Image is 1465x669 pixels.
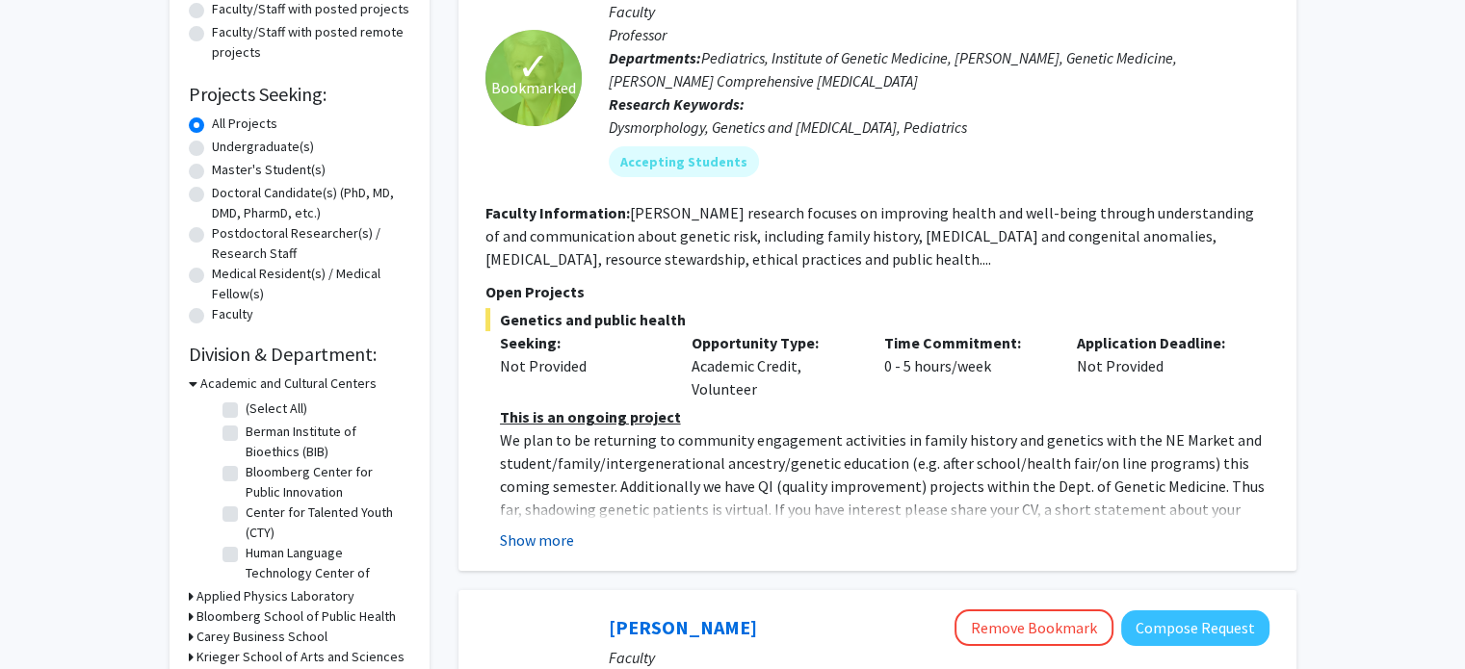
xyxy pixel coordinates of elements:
div: Not Provided [500,354,664,377]
label: Human Language Technology Center of Excellence (HLTCOE) [246,543,405,604]
p: Seeking: [500,331,664,354]
span: Genetics and public health [485,308,1269,331]
label: Center for Talented Youth (CTY) [246,502,405,543]
span: Bookmarked [491,76,576,99]
u: This is an ongoing project [500,407,681,426]
p: Time Commitment: [884,331,1048,354]
label: Master's Student(s) [212,160,326,180]
div: Dysmorphology, Genetics and [MEDICAL_DATA], Pediatrics [609,116,1269,139]
label: Faculty/Staff with posted remote projects [212,22,410,63]
p: Professor [609,23,1269,46]
h3: Applied Physics Laboratory [196,586,354,606]
label: Bloomberg Center for Public Innovation [246,462,405,502]
label: (Select All) [246,399,307,419]
h3: Carey Business School [196,627,327,647]
button: Show more [500,528,574,552]
a: [PERSON_NAME] [609,615,757,639]
span: Pediatrics, Institute of Genetic Medicine, [PERSON_NAME], Genetic Medicine, [PERSON_NAME] Compreh... [609,48,1177,90]
b: Departments: [609,48,701,67]
h3: Bloomberg School of Public Health [196,606,396,627]
label: Undergraduate(s) [212,137,314,157]
p: Faculty [609,646,1269,669]
h3: Academic and Cultural Centers [200,373,377,394]
span: ✓ [517,57,550,76]
label: Postdoctoral Researcher(s) / Research Staff [212,223,410,264]
h2: Division & Department: [189,343,410,366]
fg-read-more: [PERSON_NAME] research focuses on improving health and well-being through understanding of and co... [485,203,1254,269]
b: Research Keywords: [609,94,745,114]
p: Application Deadline: [1077,331,1241,354]
mat-chip: Accepting Students [609,146,759,177]
button: Compose Request to Tara Deemyad [1121,610,1269,646]
h3: Krieger School of Arts and Sciences [196,647,405,667]
label: Faculty [212,304,253,324]
label: Medical Resident(s) / Medical Fellow(s) [212,264,410,304]
b: Faculty Information: [485,203,630,222]
div: Not Provided [1062,331,1255,400]
label: All Projects [212,114,277,134]
div: 0 - 5 hours/week [870,331,1062,400]
div: Academic Credit, Volunteer [677,331,870,400]
iframe: Chat [14,582,82,655]
p: Open Projects [485,280,1269,303]
p: We plan to be returning to community engagement activities in family history and genetics with th... [500,428,1269,567]
button: Remove Bookmark [955,609,1113,646]
label: Berman Institute of Bioethics (BIB) [246,422,405,462]
p: Opportunity Type: [692,331,855,354]
label: Doctoral Candidate(s) (PhD, MD, DMD, PharmD, etc.) [212,183,410,223]
h2: Projects Seeking: [189,83,410,106]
